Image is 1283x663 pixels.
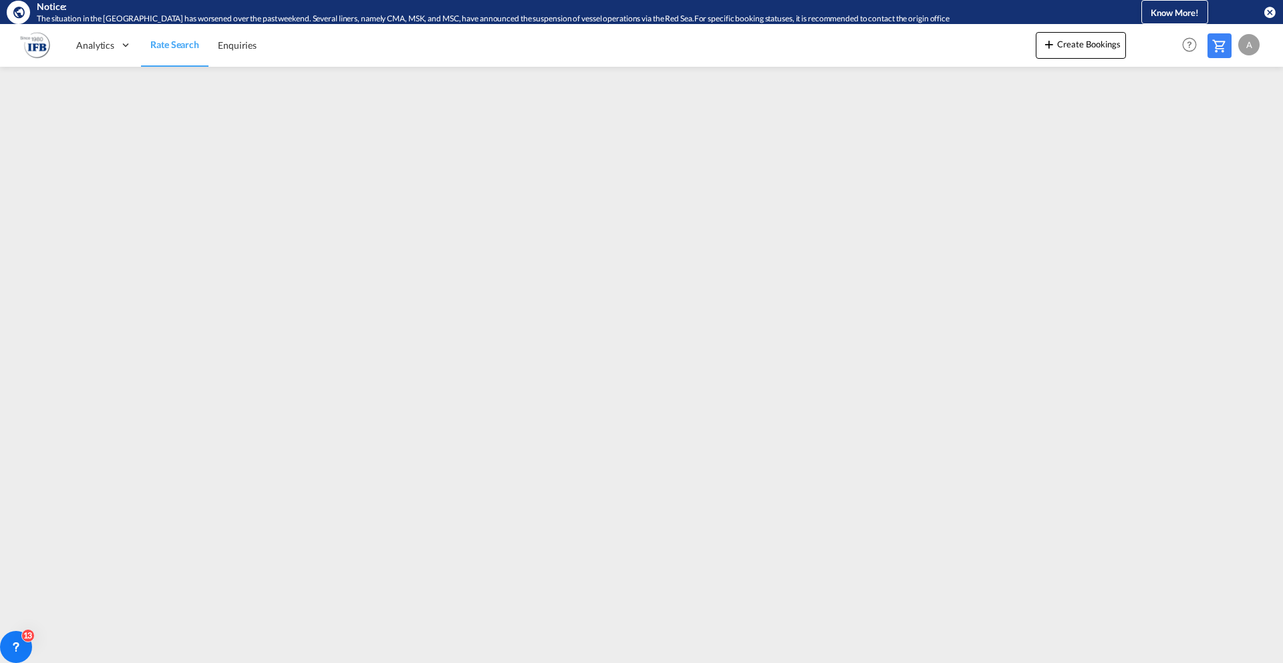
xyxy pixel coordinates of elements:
[208,23,266,67] a: Enquiries
[1263,5,1276,19] button: icon-close-circle
[1238,34,1260,55] div: A
[67,23,141,67] div: Analytics
[1041,36,1057,52] md-icon: icon-plus 400-fg
[1036,32,1126,59] button: icon-plus 400-fgCreate Bookings
[141,23,208,67] a: Rate Search
[1178,33,1207,57] div: Help
[1178,33,1201,56] span: Help
[76,39,114,52] span: Analytics
[20,30,50,60] img: b628ab10256c11eeb52753acbc15d091.png
[12,5,25,19] md-icon: icon-earth
[218,39,257,51] span: Enquiries
[37,13,1086,25] div: The situation in the Red Sea has worsened over the past weekend. Several liners, namely CMA, MSK,...
[150,39,199,50] span: Rate Search
[1151,7,1199,18] span: Know More!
